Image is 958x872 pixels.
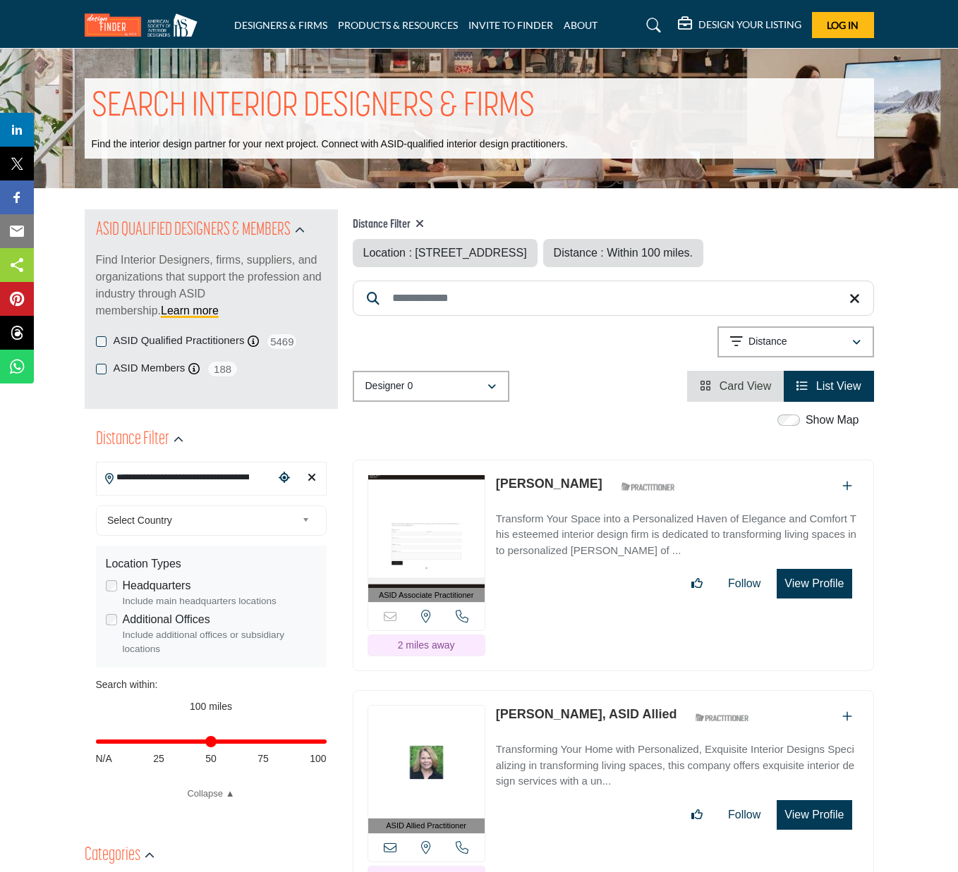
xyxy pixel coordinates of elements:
[114,333,245,349] label: ASID Qualified Practitioners
[106,555,317,572] div: Location Types
[682,570,712,598] button: Like listing
[123,628,317,657] div: Include additional offices or subsidiary locations
[496,474,602,493] p: Mary Bostock
[353,281,874,316] input: Search Keyword
[842,480,852,492] a: Add To List
[205,751,217,766] span: 50
[720,380,772,392] span: Card View
[96,364,107,374] input: ASID Members checkbox
[806,412,859,429] label: Show Map
[816,380,861,392] span: List View
[777,800,851,830] button: View Profile
[554,247,693,259] span: Distance : Within 100 miles.
[368,706,485,818] img: Angelia Spraberry, ASID Allied
[96,252,327,319] p: Find Interior Designers, firms, suppliers, and organizations that support the profession and indu...
[97,464,274,491] input: Search Location
[274,463,294,493] div: Choose your current location
[398,639,455,651] span: 2 miles away
[717,326,874,357] button: Distance
[310,751,326,766] span: 100
[207,360,238,378] span: 188
[85,13,205,37] img: Site Logo
[496,511,859,559] p: Transform Your Space into a Personalized Haven of Elegance and Comfort This esteemed interior des...
[719,570,770,598] button: Follow
[496,733,859,790] a: Transforming Your Home with Personalized, Exquisite Interior Designs Specializing in transforming...
[96,218,291,243] h2: ASID QUALIFIED DESIGNERS & MEMBERS
[85,843,140,868] h2: Categories
[496,705,677,724] p: Angelia Spraberry, ASID Allied
[266,333,298,350] span: 5469
[190,701,232,712] span: 100 miles
[161,305,219,317] a: Learn more
[353,371,509,402] button: Designer 0
[96,787,327,801] a: Collapse ▲
[468,19,553,31] a: INVITE TO FINDER
[698,18,801,31] h5: DESIGN YOUR LISTING
[379,589,474,601] span: ASID Associate Practitioner
[338,19,458,31] a: PRODUCTS & RESOURCES
[496,707,677,721] a: [PERSON_NAME], ASID Allied
[153,751,164,766] span: 25
[123,577,191,594] label: Headquarters
[365,379,413,393] p: Designer 0
[827,19,859,31] span: Log In
[301,463,322,493] div: Clear search location
[682,801,712,829] button: Like listing
[777,569,851,598] button: View Profile
[496,477,602,491] a: [PERSON_NAME]
[564,19,598,31] a: ABOUT
[496,742,859,790] p: Transforming Your Home with Personalized, Exquisite Interior Designs Specializing in transforming...
[616,478,679,496] img: ASID Qualified Practitioners Badge Icon
[353,218,704,232] h4: Distance Filter
[842,711,852,723] a: Add To List
[96,336,107,347] input: ASID Qualified Practitioners checkbox
[368,706,485,833] a: ASID Allied Practitioner
[678,17,801,34] div: DESIGN YOUR LISTING
[796,380,861,392] a: View List
[123,611,210,628] label: Additional Offices
[257,751,269,766] span: 75
[784,371,873,402] li: List View
[368,475,485,588] img: Mary Bostock
[107,512,296,529] span: Select Country
[234,19,327,31] a: DESIGNERS & FIRMS
[368,475,485,603] a: ASID Associate Practitioner
[690,708,753,726] img: ASID Qualified Practitioners Badge Icon
[812,12,874,38] button: Log In
[386,820,466,832] span: ASID Allied Practitioner
[687,371,784,402] li: Card View
[114,360,186,376] label: ASID Members
[96,751,112,766] span: N/A
[719,801,770,829] button: Follow
[92,85,535,129] h1: SEARCH INTERIOR DESIGNERS & FIRMS
[363,247,527,259] span: Location : [STREET_ADDRESS]
[123,594,317,608] div: Include main headquarters locations
[700,380,771,392] a: View Card
[496,503,859,559] a: Transform Your Space into a Personalized Haven of Elegance and Comfort This esteemed interior des...
[633,14,670,37] a: Search
[96,427,169,453] h2: Distance Filter
[92,137,568,152] p: Find the interior design partner for your next project. Connect with ASID-qualified interior desi...
[96,677,327,692] div: Search within:
[748,335,787,349] p: Distance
